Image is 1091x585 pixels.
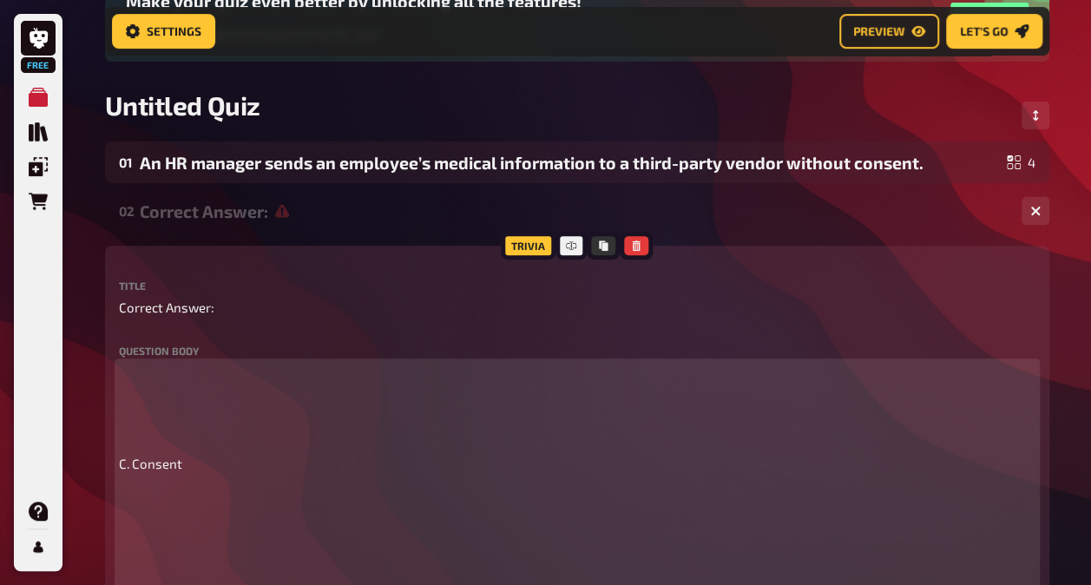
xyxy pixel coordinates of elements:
[839,14,939,49] button: Preview
[119,456,182,471] span: C. Consent
[119,280,1035,291] label: Title
[119,298,214,318] span: Correct Answer:
[140,201,1008,221] div: Correct Answer:
[946,14,1042,49] button: Let's go
[591,236,615,255] button: Copy
[119,154,133,170] div: 01
[119,345,1035,356] label: Question body
[501,232,555,260] div: Trivia
[960,25,1008,37] span: Let's go
[119,203,133,219] div: 02
[112,14,215,49] button: Settings
[140,153,1000,173] div: An HR manager sends an employee’s medical information to a third-party vendor without consent.
[1022,102,1049,129] button: Change Order
[147,25,201,37] span: Settings
[950,3,1029,30] button: Upgrade now
[105,89,260,121] span: Untitled Quiz
[1007,155,1035,169] div: 4
[23,60,54,70] span: Free
[853,25,904,37] span: Preview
